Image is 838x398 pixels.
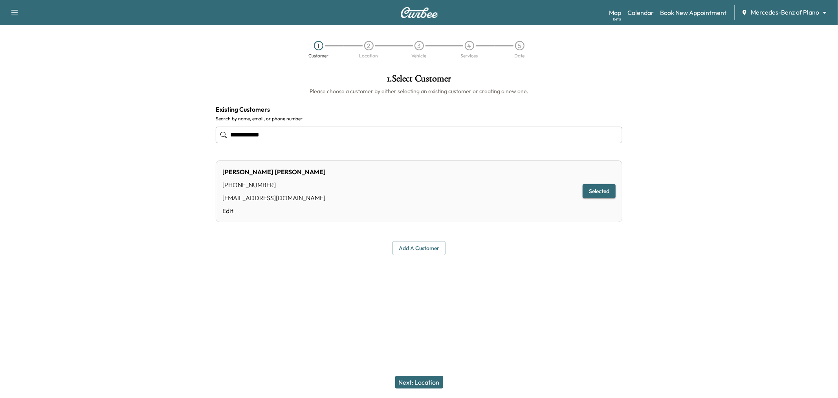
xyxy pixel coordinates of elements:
label: Search by name, email, or phone number [216,116,622,122]
h1: 1 . Select Customer [216,74,622,87]
img: Curbee Logo [400,7,438,18]
a: Edit [222,206,326,216]
span: Mercedes-Benz of Plano [751,8,819,17]
div: Date [515,53,525,58]
div: [PERSON_NAME] [PERSON_NAME] [222,167,326,177]
button: Selected [583,184,616,199]
div: 1 [314,41,323,50]
a: MapBeta [609,8,621,17]
div: 5 [515,41,524,50]
div: 4 [465,41,474,50]
div: [EMAIL_ADDRESS][DOMAIN_NAME] [222,193,326,203]
div: Customer [308,53,328,58]
div: Services [461,53,478,58]
div: 3 [414,41,424,50]
h6: Please choose a customer by either selecting an existing customer or creating a new one. [216,87,622,95]
button: Next: Location [395,376,443,389]
div: Beta [613,16,621,22]
div: Vehicle [412,53,427,58]
div: Location [359,53,378,58]
button: Add a customer [392,241,446,256]
h4: Existing Customers [216,105,622,114]
a: Book New Appointment [660,8,726,17]
a: Calendar [627,8,654,17]
div: [PHONE_NUMBER] [222,180,326,190]
div: 2 [364,41,374,50]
